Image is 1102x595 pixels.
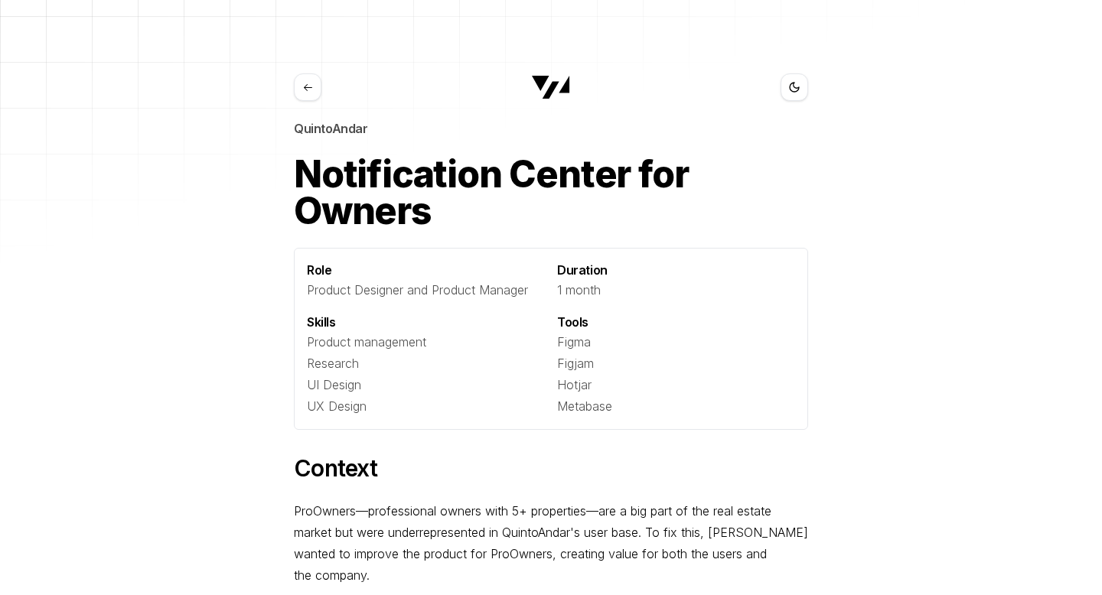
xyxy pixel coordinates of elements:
h5: QuintoAndar [294,119,808,138]
p: Figma [557,331,795,353]
p: Product Designer and Product Manager [307,279,545,301]
h5: Role [307,261,545,279]
p: Metabase [557,395,795,417]
p: UI Design [307,374,545,395]
p: Research [307,353,545,374]
h5: Duration [557,261,795,279]
p: Hotjar [557,374,795,395]
p: 1 month [557,279,795,301]
h5: Skills [307,313,545,331]
p: Figjam [557,353,795,374]
h1: Notification Center for Owners [294,156,808,229]
p: UX Design [307,395,545,417]
h2: Context [294,448,808,482]
h5: Tools [557,313,795,331]
p: Product management [307,331,545,353]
